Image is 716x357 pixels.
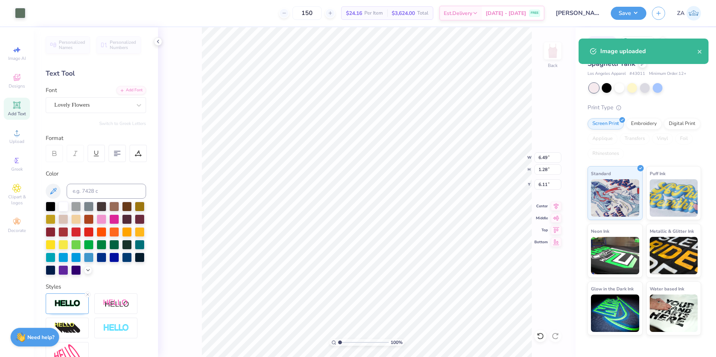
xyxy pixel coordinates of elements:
input: Untitled Design [550,6,605,21]
span: Metallic & Glitter Ink [650,227,694,235]
span: Total [417,9,428,17]
div: Text Tool [46,68,146,79]
span: Bottom [534,239,548,245]
div: Screen Print [588,118,624,129]
span: 100 % [391,339,403,346]
span: Clipart & logos [4,194,30,206]
span: Water based Ink [650,285,684,293]
span: Top [534,228,548,233]
span: Image AI [8,55,26,61]
span: Greek [11,166,23,172]
div: Rhinestones [588,148,624,159]
span: $3,624.00 [392,9,415,17]
span: $24.16 [346,9,362,17]
span: Personalized Names [59,40,85,50]
span: Decorate [8,228,26,234]
div: Transfers [620,133,650,144]
button: close [697,47,703,56]
span: Minimum Order: 12 + [649,71,686,77]
img: Glow in the Dark Ink [591,295,639,332]
div: Styles [46,283,146,291]
input: e.g. 7428 c [67,184,146,199]
span: Glow in the Dark Ink [591,285,634,293]
input: – – [292,6,322,20]
span: Upload [9,138,24,144]
img: Stroke [54,299,81,308]
span: Puff Ink [650,170,665,177]
span: Los Angeles Apparel [588,71,626,77]
div: Digital Print [664,118,700,129]
img: Water based Ink [650,295,698,332]
span: Est. Delivery [444,9,472,17]
span: Neon Ink [591,227,609,235]
div: Embroidery [626,118,662,129]
span: Add Text [8,111,26,117]
span: Per Item [364,9,383,17]
img: 3d Illusion [54,322,81,334]
span: Personalized Numbers [110,40,136,50]
img: Puff Ink [650,179,698,217]
span: Middle [534,216,548,221]
span: [DATE] - [DATE] [486,9,526,17]
img: Standard [591,179,639,217]
div: Foil [675,133,693,144]
span: Center [534,204,548,209]
div: Back [548,62,558,69]
img: Neon Ink [591,237,639,274]
label: Font [46,86,57,95]
span: Designs [9,83,25,89]
div: Applique [588,133,618,144]
button: Switch to Greek Letters [99,120,146,126]
div: Image uploaded [600,47,697,56]
strong: Need help? [27,334,54,341]
span: FREE [531,10,538,16]
span: # 43011 [629,71,645,77]
img: Metallic & Glitter Ink [650,237,698,274]
div: Print Type [588,103,701,112]
div: Vinyl [652,133,673,144]
div: Format [46,134,147,143]
div: Color [46,170,146,178]
img: Negative Space [103,324,129,332]
img: Shadow [103,299,129,308]
div: Add Font [116,86,146,95]
img: Back [545,43,560,58]
span: Standard [591,170,611,177]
